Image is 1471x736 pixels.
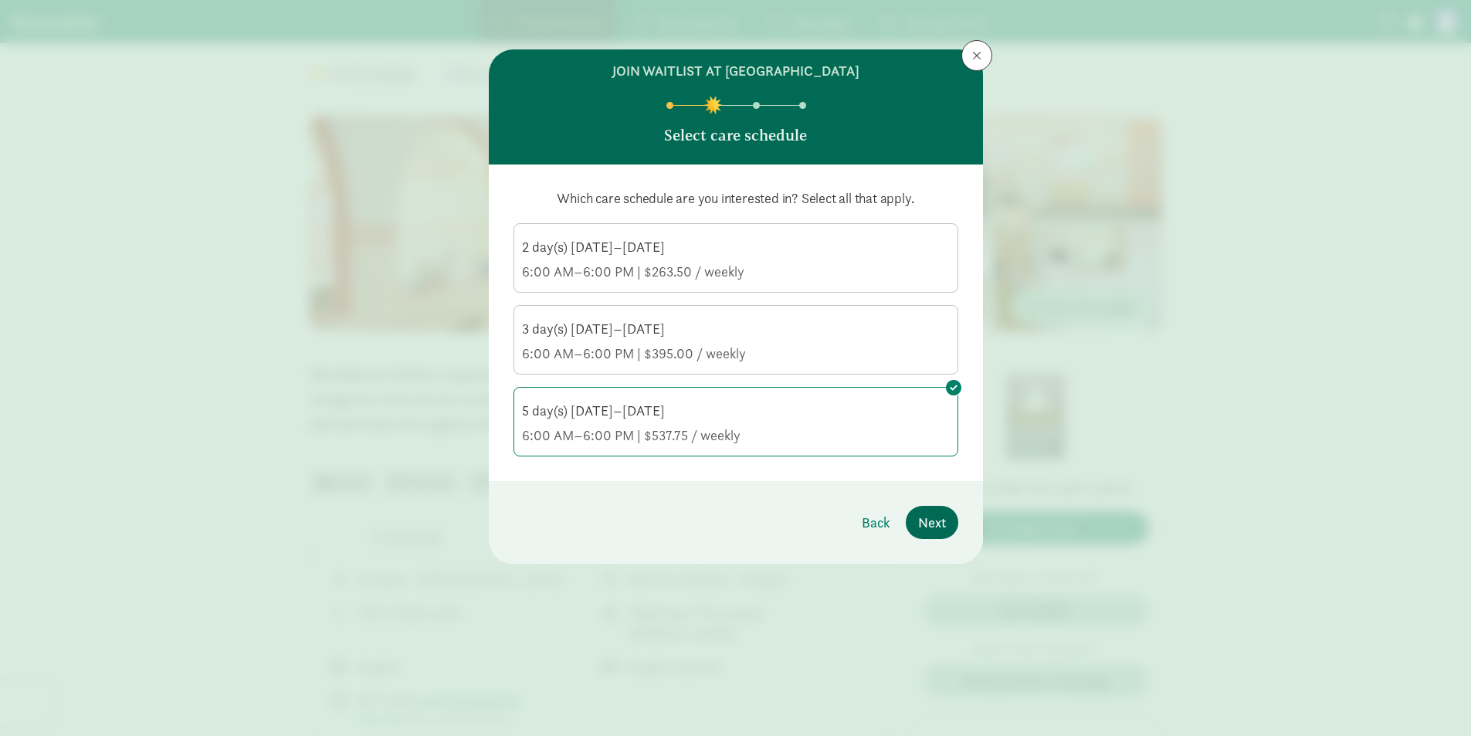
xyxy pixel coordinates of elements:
div: 2 day(s) [DATE]–[DATE] [522,238,950,256]
div: 3 day(s) [DATE]–[DATE] [522,320,950,338]
span: Next [918,512,946,533]
p: Which care schedule are you interested in? Select all that apply. [513,189,958,208]
div: 6:00 AM–6:00 PM | $537.75 / weekly [522,426,950,445]
div: 6:00 AM–6:00 PM | $263.50 / weekly [522,263,950,281]
p: Select care schedule [664,124,807,146]
h6: join waitlist at [GEOGRAPHIC_DATA] [612,62,859,80]
button: Back [849,506,903,539]
div: 5 day(s) [DATE]–[DATE] [522,402,950,420]
button: Next [906,506,958,539]
span: Back [862,512,890,533]
div: 6:00 AM–6:00 PM | $395.00 / weekly [522,344,950,363]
